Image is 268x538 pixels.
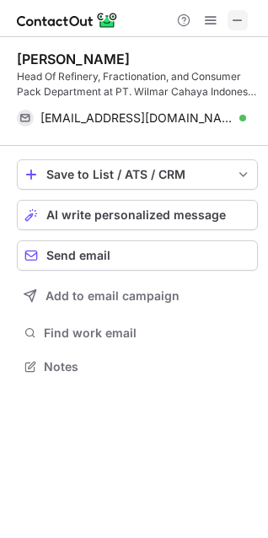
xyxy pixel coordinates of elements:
[44,359,251,374] span: Notes
[17,51,130,67] div: [PERSON_NAME]
[44,325,251,341] span: Find work email
[46,249,110,262] span: Send email
[17,355,258,379] button: Notes
[17,321,258,345] button: Find work email
[46,168,228,181] div: Save to List / ATS / CRM
[46,208,226,222] span: AI write personalized message
[17,240,258,271] button: Send email
[46,289,180,303] span: Add to email campaign
[17,200,258,230] button: AI write personalized message
[17,10,118,30] img: ContactOut v5.3.10
[17,159,258,190] button: save-profile-one-click
[17,281,258,311] button: Add to email campaign
[17,69,258,100] div: Head Of Refinery, Fractionation, and Consumer Pack Department at PT. Wilmar Cahaya Indonesia Tbk....
[40,110,233,126] span: [EMAIL_ADDRESS][DOMAIN_NAME]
